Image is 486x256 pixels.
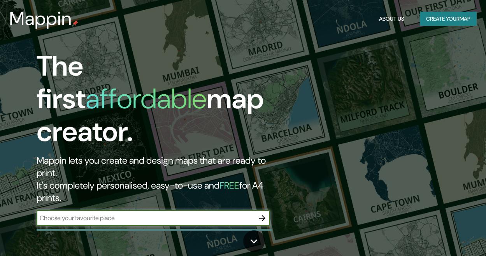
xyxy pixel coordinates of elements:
[9,8,72,30] h3: Mappin
[37,50,280,154] h1: The first map creator.
[219,179,239,191] h5: FREE
[376,12,407,26] button: About Us
[86,81,207,117] h1: affordable
[72,20,78,26] img: mappin-pin
[37,154,280,204] h2: Mappin lets you create and design maps that are ready to print. It's completely personalised, eas...
[420,12,477,26] button: Create yourmap
[37,214,254,222] input: Choose your favourite place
